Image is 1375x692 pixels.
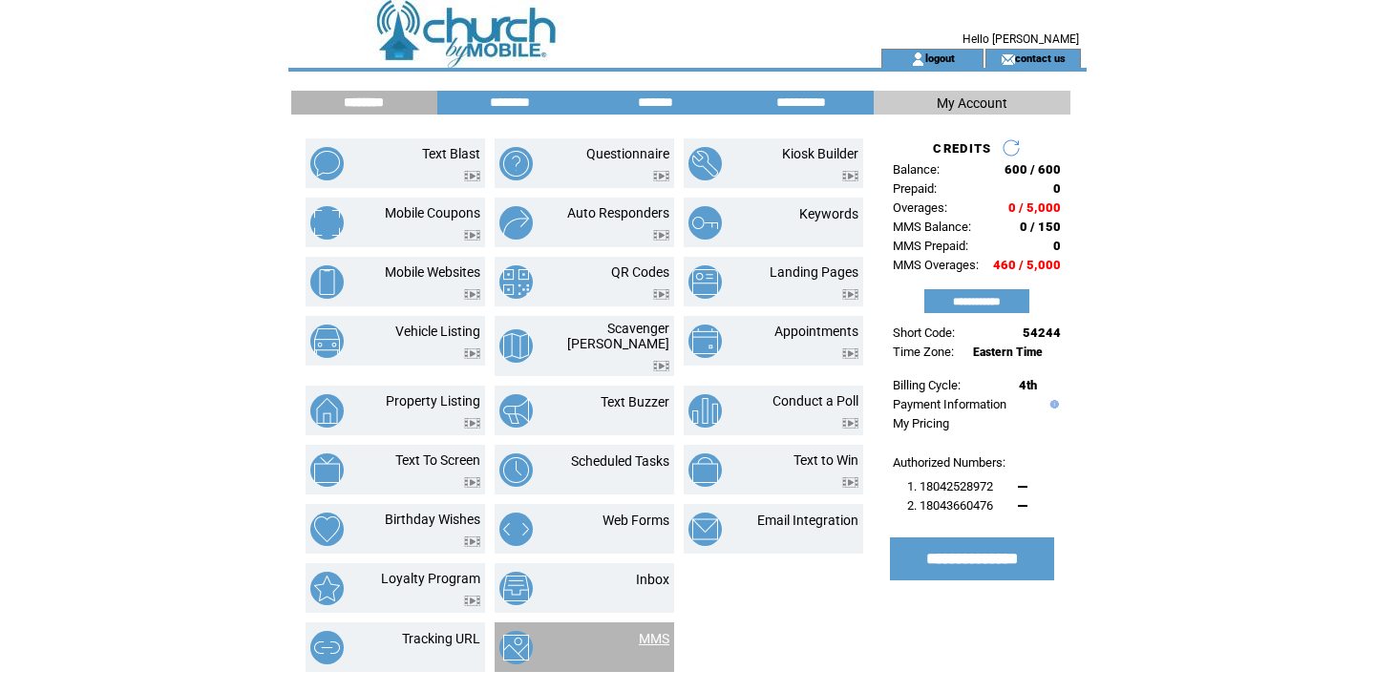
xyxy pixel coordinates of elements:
[925,52,955,64] a: logout
[310,265,344,299] img: mobile-websites.png
[611,264,669,280] a: QR Codes
[464,171,480,181] img: video.png
[464,596,480,606] img: video.png
[962,32,1079,46] span: Hello [PERSON_NAME]
[601,394,669,409] a: Text Buzzer
[653,230,669,241] img: video.png
[1005,162,1061,177] span: 600 / 600
[799,206,858,221] a: Keywords
[571,453,669,469] a: Scheduled Tasks
[499,206,533,240] img: auto-responders.png
[937,95,1007,111] span: My Account
[385,512,480,527] a: Birthday Wishes
[933,141,991,156] span: CREDITS
[772,393,858,409] a: Conduct a Poll
[893,239,968,253] span: MMS Prepaid:
[688,265,722,299] img: landing-pages.png
[639,631,669,646] a: MMS
[310,325,344,358] img: vehicle-listing.png
[893,455,1005,470] span: Authorized Numbers:
[688,325,722,358] img: appointments.png
[499,265,533,299] img: qr-codes.png
[1023,325,1061,340] span: 54244
[395,324,480,339] a: Vehicle Listing
[893,220,971,234] span: MMS Balance:
[499,572,533,605] img: inbox.png
[310,453,344,487] img: text-to-screen.png
[381,571,480,586] a: Loyalty Program
[1001,52,1015,67] img: contact_us_icon.gif
[893,416,949,430] a: My Pricing
[774,324,858,339] a: Appointments
[653,289,669,300] img: video.png
[653,361,669,371] img: video.png
[1019,378,1037,392] span: 4th
[422,146,480,161] a: Text Blast
[586,146,669,161] a: Questionnaire
[688,147,722,180] img: kiosk-builder.png
[911,52,925,67] img: account_icon.gif
[688,206,722,240] img: keywords.png
[499,631,533,664] img: mms.png
[310,394,344,428] img: property-listing.png
[499,394,533,428] img: text-buzzer.png
[636,572,669,587] a: Inbox
[464,418,480,429] img: video.png
[1008,200,1061,215] span: 0 / 5,000
[402,631,480,646] a: Tracking URL
[907,498,993,513] span: 2. 18043660476
[893,397,1006,411] a: Payment Information
[1046,400,1059,409] img: help.gif
[499,329,533,363] img: scavenger-hunt.png
[310,147,344,180] img: text-blast.png
[1020,220,1061,234] span: 0 / 150
[893,200,947,215] span: Overages:
[385,205,480,220] a: Mobile Coupons
[386,393,480,409] a: Property Listing
[893,325,955,340] span: Short Code:
[757,513,858,528] a: Email Integration
[770,264,858,280] a: Landing Pages
[395,452,480,468] a: Text To Screen
[464,289,480,300] img: video.png
[893,162,940,177] span: Balance:
[782,146,858,161] a: Kiosk Builder
[893,258,979,272] span: MMS Overages:
[653,171,669,181] img: video.png
[1053,239,1061,253] span: 0
[842,289,858,300] img: video.png
[893,181,937,196] span: Prepaid:
[310,572,344,605] img: loyalty-program.png
[499,513,533,546] img: web-forms.png
[310,513,344,546] img: birthday-wishes.png
[567,321,669,351] a: Scavenger [PERSON_NAME]
[310,631,344,664] img: tracking-url.png
[973,346,1043,359] span: Eastern Time
[1053,181,1061,196] span: 0
[842,171,858,181] img: video.png
[310,206,344,240] img: mobile-coupons.png
[893,345,954,359] span: Time Zone:
[1015,52,1066,64] a: contact us
[688,394,722,428] img: conduct-a-poll.png
[907,479,993,493] span: 1. 18042528972
[893,378,961,392] span: Billing Cycle:
[842,477,858,488] img: video.png
[688,513,722,546] img: email-integration.png
[688,453,722,487] img: text-to-win.png
[499,147,533,180] img: questionnaire.png
[567,205,669,220] a: Auto Responders
[842,418,858,429] img: video.png
[385,264,480,280] a: Mobile Websites
[499,453,533,487] img: scheduled-tasks.png
[842,348,858,359] img: video.png
[793,452,858,468] a: Text to Win
[993,258,1061,272] span: 460 / 5,000
[603,513,669,528] a: Web Forms
[464,536,480,547] img: video.png
[464,477,480,488] img: video.png
[464,348,480,359] img: video.png
[464,230,480,241] img: video.png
